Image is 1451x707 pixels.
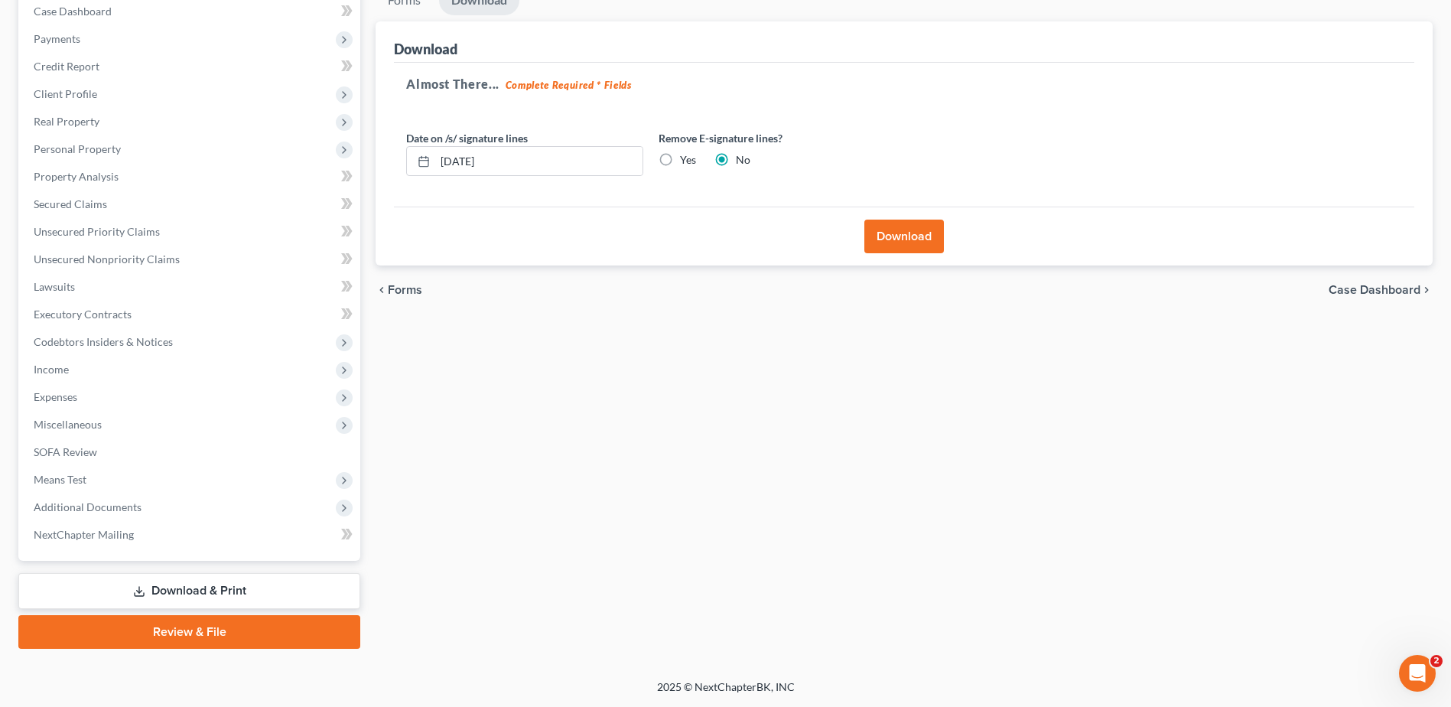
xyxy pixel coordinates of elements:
[18,573,360,609] a: Download & Print
[21,191,360,218] a: Secured Claims
[18,615,360,649] a: Review & File
[34,142,121,155] span: Personal Property
[21,521,360,549] a: NextChapter Mailing
[34,528,134,541] span: NextChapter Mailing
[388,284,422,296] span: Forms
[376,284,443,296] button: chevron_left Forms
[34,473,86,486] span: Means Test
[34,225,160,238] span: Unsecured Priority Claims
[21,273,360,301] a: Lawsuits
[1329,284,1433,296] a: Case Dashboard chevron_right
[736,152,750,168] label: No
[21,246,360,273] a: Unsecured Nonpriority Claims
[864,220,944,253] button: Download
[34,60,99,73] span: Credit Report
[34,335,173,348] span: Codebtors Insiders & Notices
[376,284,388,296] i: chevron_left
[21,163,360,191] a: Property Analysis
[34,308,132,321] span: Executory Contracts
[34,197,107,210] span: Secured Claims
[406,130,528,146] label: Date on /s/ signature lines
[1329,284,1420,296] span: Case Dashboard
[1430,655,1443,667] span: 2
[394,40,457,58] div: Download
[435,147,643,176] input: MM/DD/YYYY
[34,115,99,128] span: Real Property
[406,75,1402,93] h5: Almost There...
[680,152,696,168] label: Yes
[34,32,80,45] span: Payments
[290,679,1162,707] div: 2025 © NextChapterBK, INC
[659,130,896,146] label: Remove E-signature lines?
[34,363,69,376] span: Income
[34,252,180,266] span: Unsecured Nonpriority Claims
[1399,655,1436,692] iframe: Intercom live chat
[34,500,142,513] span: Additional Documents
[21,53,360,80] a: Credit Report
[21,218,360,246] a: Unsecured Priority Claims
[34,418,102,431] span: Miscellaneous
[34,280,75,293] span: Lawsuits
[34,170,119,183] span: Property Analysis
[34,87,97,100] span: Client Profile
[34,390,77,403] span: Expenses
[506,79,632,91] strong: Complete Required * Fields
[21,301,360,328] a: Executory Contracts
[34,5,112,18] span: Case Dashboard
[21,438,360,466] a: SOFA Review
[34,445,97,458] span: SOFA Review
[1420,284,1433,296] i: chevron_right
